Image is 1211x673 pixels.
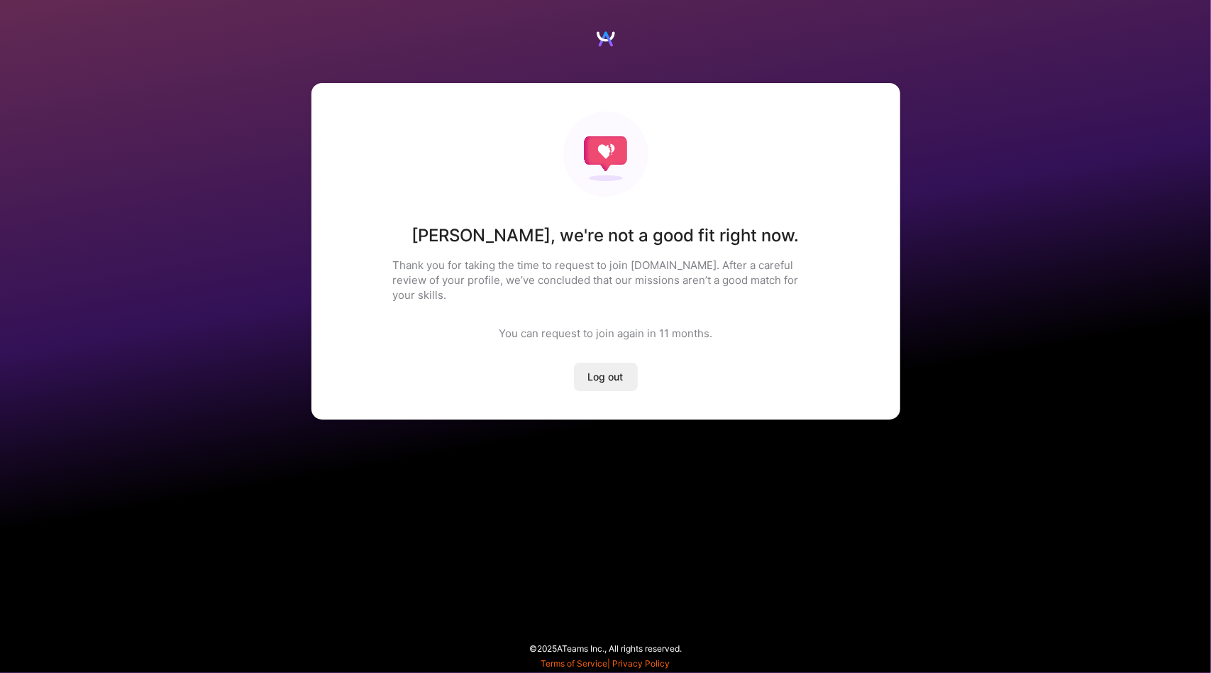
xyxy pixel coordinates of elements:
[541,658,670,669] span: |
[613,658,670,669] a: Privacy Policy
[393,258,819,302] p: Thank you for taking the time to request to join [DOMAIN_NAME]. After a careful review of your pr...
[595,28,616,50] img: Logo
[563,111,648,197] img: Not fit
[412,225,800,246] h1: [PERSON_NAME] , we're not a good fit right now.
[499,326,712,341] div: You can request to join again in 11 months .
[574,363,638,391] button: Log out
[588,370,624,384] span: Log out
[541,658,608,669] a: Terms of Service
